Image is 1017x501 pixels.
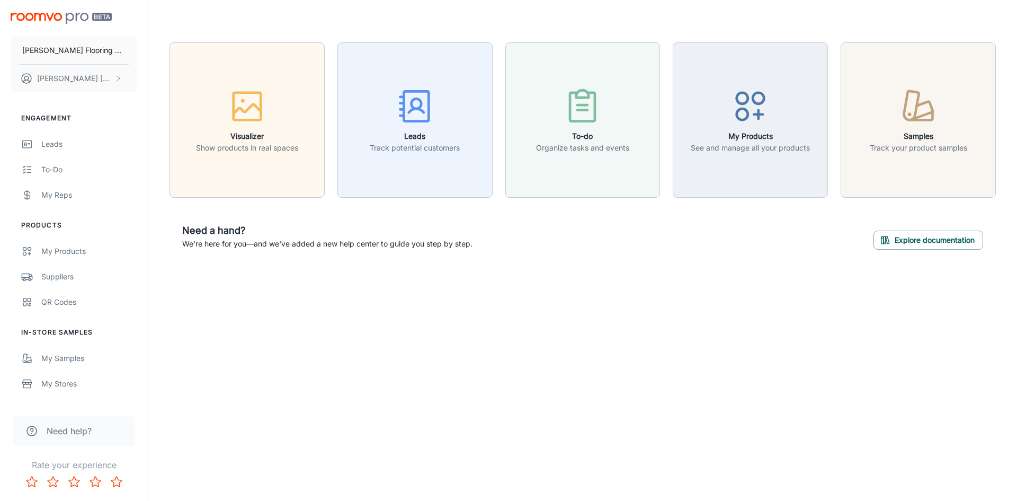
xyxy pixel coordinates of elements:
[41,245,137,257] div: My Products
[41,271,137,283] div: Suppliers
[536,142,629,154] p: Organize tasks and events
[673,42,828,198] button: My ProductsSee and manage all your products
[11,37,137,64] button: [PERSON_NAME] Flooring Center
[691,142,810,154] p: See and manage all your products
[196,142,298,154] p: Show products in real spaces
[691,130,810,142] h6: My Products
[505,42,661,198] button: To-doOrganize tasks and events
[182,238,472,250] p: We're here for you—and we've added a new help center to guide you step by step.
[841,42,996,198] button: SamplesTrack your product samples
[41,296,137,308] div: QR Codes
[673,114,828,125] a: My ProductsSee and manage all your products
[182,223,472,238] h6: Need a hand?
[337,114,493,125] a: LeadsTrack potential customers
[841,114,996,125] a: SamplesTrack your product samples
[536,130,629,142] h6: To-do
[37,73,112,84] p: [PERSON_NAME] [PERSON_NAME]
[505,114,661,125] a: To-doOrganize tasks and events
[870,142,967,154] p: Track your product samples
[370,142,460,154] p: Track potential customers
[41,138,137,150] div: Leads
[11,65,137,92] button: [PERSON_NAME] [PERSON_NAME]
[370,130,460,142] h6: Leads
[196,130,298,142] h6: Visualizer
[169,42,325,198] button: VisualizerShow products in real spaces
[873,234,983,244] a: Explore documentation
[41,189,137,201] div: My Reps
[337,42,493,198] button: LeadsTrack potential customers
[870,130,967,142] h6: Samples
[11,13,112,24] img: Roomvo PRO Beta
[22,45,126,56] p: [PERSON_NAME] Flooring Center
[41,164,137,175] div: To-do
[873,231,983,250] button: Explore documentation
